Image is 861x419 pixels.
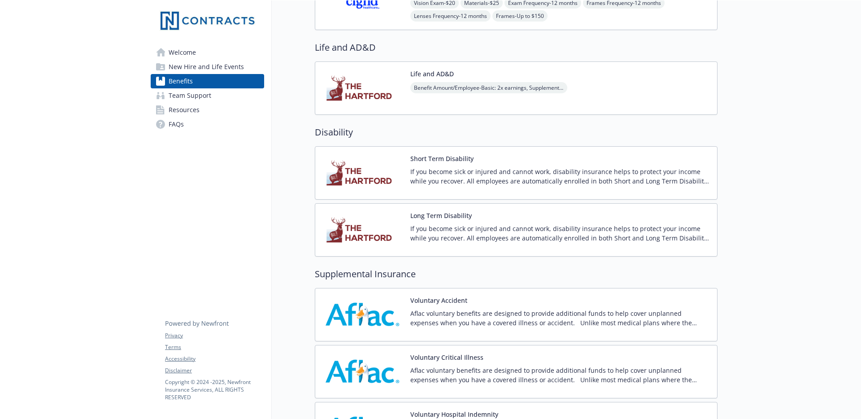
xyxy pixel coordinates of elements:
[315,267,717,281] h2: Supplemental Insurance
[315,126,717,139] h2: Disability
[165,367,264,375] a: Disclaimer
[410,309,710,327] p: Aflac voluntary benefits are designed to provide additional funds to help cover unplanned expense...
[410,224,710,243] p: If you become sick or injured and cannot work, disability insurance helps to protect your income ...
[410,296,467,305] button: Voluntary Accident
[169,45,196,60] span: Welcome
[165,378,264,401] p: Copyright © 2024 - 2025 , Newfront Insurance Services, ALL RIGHTS RESERVED
[151,117,264,131] a: FAQs
[322,154,403,192] img: Hartford Insurance Group carrier logo
[169,103,200,117] span: Resources
[165,332,264,340] a: Privacy
[151,74,264,88] a: Benefits
[151,88,264,103] a: Team Support
[169,74,193,88] span: Benefits
[315,41,717,54] h2: Life and AD&D
[492,10,548,22] span: Frames - Up to $150
[169,88,211,103] span: Team Support
[410,69,454,79] button: Life and AD&D
[169,117,184,131] span: FAQs
[410,82,567,93] span: Benefit Amount/Employee - Basic: 2x earnings, Supplemental: $10,000 increments up to 5x earnings ...
[151,60,264,74] a: New Hire and Life Events
[322,296,403,334] img: AFLAC carrier logo
[410,167,710,186] p: If you become sick or injured and cannot work, disability insurance helps to protect your income ...
[169,60,244,74] span: New Hire and Life Events
[410,154,474,163] button: Short Term Disability
[151,103,264,117] a: Resources
[322,353,403,391] img: AFLAC carrier logo
[410,10,491,22] span: Lenses Frequency - 12 months
[165,355,264,363] a: Accessibility
[322,69,403,107] img: Hartford Insurance Group carrier logo
[410,410,498,419] button: Voluntary Hospital Indemnity
[322,211,403,249] img: Hartford Insurance Group carrier logo
[165,343,264,351] a: Terms
[410,353,483,362] button: Voluntary Critical Illness
[410,211,472,220] button: Long Term Disability
[410,366,710,384] p: Aflac voluntary benefits are designed to provide additional funds to help cover unplanned expense...
[151,45,264,60] a: Welcome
